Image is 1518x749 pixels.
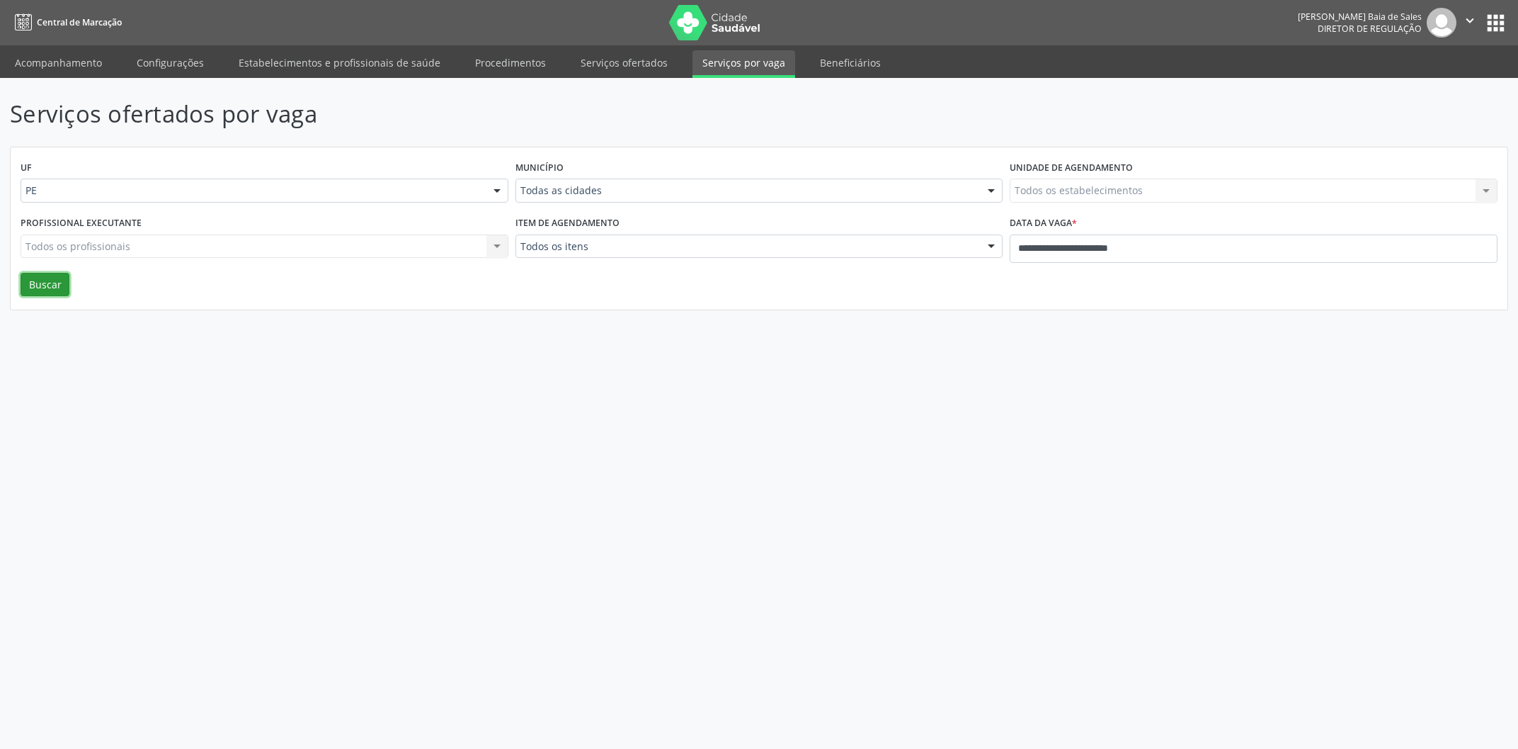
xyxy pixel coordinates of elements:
[1318,23,1422,35] span: Diretor de regulação
[229,50,450,75] a: Estabelecimentos e profissionais de saúde
[515,213,620,235] label: Item de agendamento
[1462,13,1478,28] i: 
[1483,11,1508,35] button: apps
[465,50,556,75] a: Procedimentos
[37,16,122,28] span: Central de Marcação
[10,11,122,34] a: Central de Marcação
[21,273,69,297] button: Buscar
[810,50,891,75] a: Beneficiários
[692,50,795,78] a: Serviços por vaga
[520,184,974,198] span: Todas as cidades
[1010,213,1077,235] label: Data da vaga
[25,184,479,198] span: PE
[1298,11,1422,23] div: [PERSON_NAME] Baia de Sales
[21,157,32,179] label: UF
[1427,8,1456,38] img: img
[127,50,214,75] a: Configurações
[520,240,974,254] span: Todos os itens
[571,50,678,75] a: Serviços ofertados
[5,50,112,75] a: Acompanhamento
[21,213,142,235] label: Profissional executante
[10,96,1058,132] p: Serviços ofertados por vaga
[1456,8,1483,38] button: 
[515,157,564,179] label: Município
[1010,157,1133,179] label: Unidade de agendamento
